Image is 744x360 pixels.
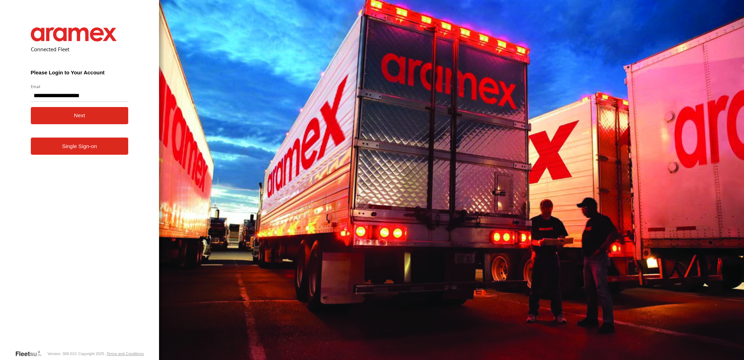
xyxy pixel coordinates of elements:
[47,352,74,356] div: Version: 308.01
[31,27,117,41] img: Aramex
[74,352,144,356] div: © Copyright 2025 -
[31,138,129,155] a: Single Sign-on
[31,107,129,124] button: Next
[31,46,129,53] h2: Connected Fleet
[31,69,129,75] h3: Please Login to Your Account
[31,84,129,89] label: Email
[106,352,144,356] a: Terms and Conditions
[15,350,47,357] a: Visit our Website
